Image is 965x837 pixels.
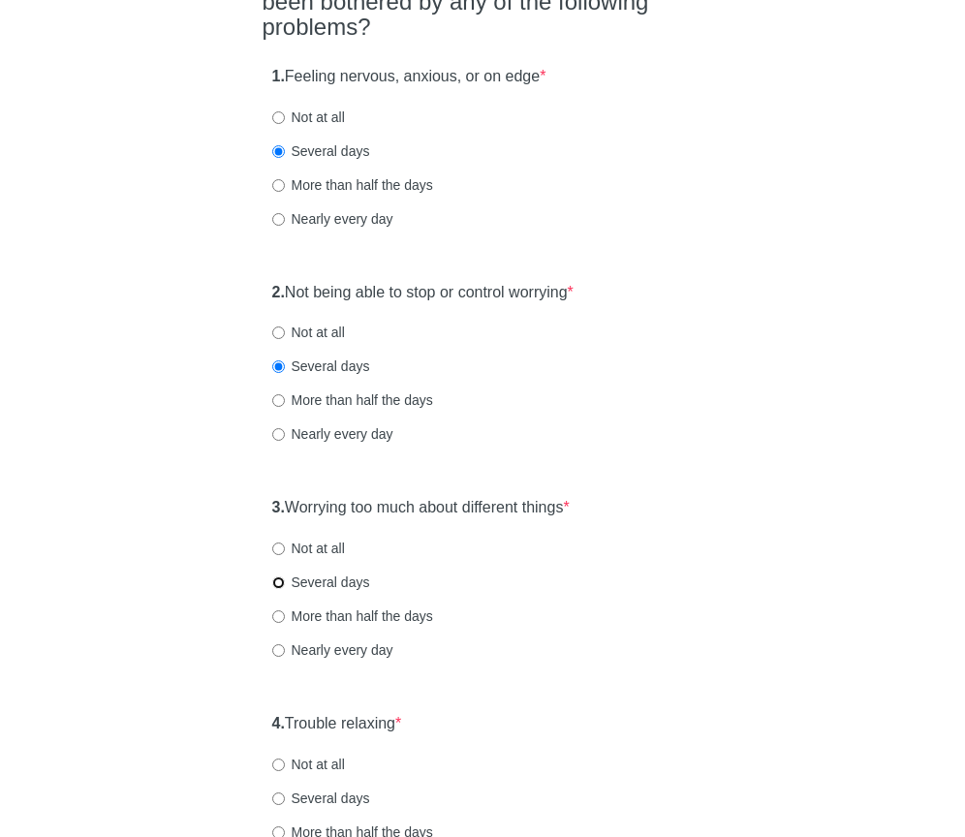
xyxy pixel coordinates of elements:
[272,282,574,304] label: Not being able to stop or control worrying
[272,789,370,808] label: Several days
[272,141,370,161] label: Several days
[272,68,285,84] strong: 1.
[272,213,285,226] input: Nearly every day
[272,284,285,300] strong: 2.
[272,573,370,592] label: Several days
[272,394,285,407] input: More than half the days
[272,610,285,623] input: More than half the days
[272,323,345,342] label: Not at all
[272,606,433,626] label: More than half the days
[272,175,433,195] label: More than half the days
[272,145,285,158] input: Several days
[272,111,285,124] input: Not at all
[272,360,285,373] input: Several days
[272,326,285,339] input: Not at all
[272,209,393,229] label: Nearly every day
[272,356,370,376] label: Several days
[272,542,285,555] input: Not at all
[272,755,345,774] label: Not at all
[272,715,285,731] strong: 4.
[272,179,285,192] input: More than half the days
[272,108,345,127] label: Not at all
[272,428,285,441] input: Nearly every day
[272,759,285,771] input: Not at all
[272,640,393,660] label: Nearly every day
[272,390,433,410] label: More than half the days
[272,66,546,88] label: Feeling nervous, anxious, or on edge
[272,713,402,735] label: Trouble relaxing
[272,499,285,515] strong: 3.
[272,539,345,558] label: Not at all
[272,497,570,519] label: Worrying too much about different things
[272,576,285,589] input: Several days
[272,792,285,805] input: Several days
[272,424,393,444] label: Nearly every day
[272,644,285,657] input: Nearly every day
